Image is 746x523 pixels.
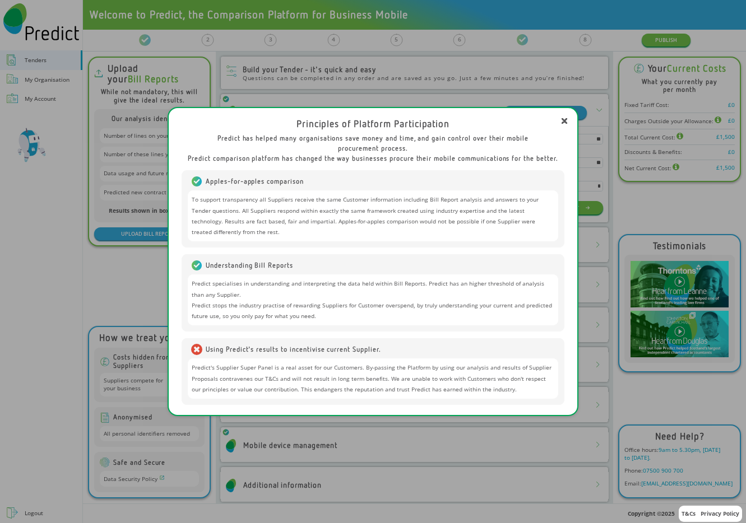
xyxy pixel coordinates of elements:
div: Predict specialises in understanding and interpreting the data held within Bill Reports. Predict ... [188,274,558,325]
div: Apples-for-apples comparison [191,176,558,187]
div: Predict's Supplier Super Panel is a real asset for our Customers. By-passing the Platform by usin... [188,358,558,399]
div: To support transparency all Suppliers receive the same Customer information including Bill Report... [188,190,558,241]
div: Using Predict's results to incentivise current Supplier. [191,344,558,355]
div: Predict has helped many organisations save money and time, and gain control over their mobile pro... [182,133,564,164]
a: Privacy Policy [701,510,739,517]
div: Principles of Platform Participation [296,118,450,129]
a: T&Cs [682,510,696,517]
div: Understanding Bill Reports [191,260,558,271]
